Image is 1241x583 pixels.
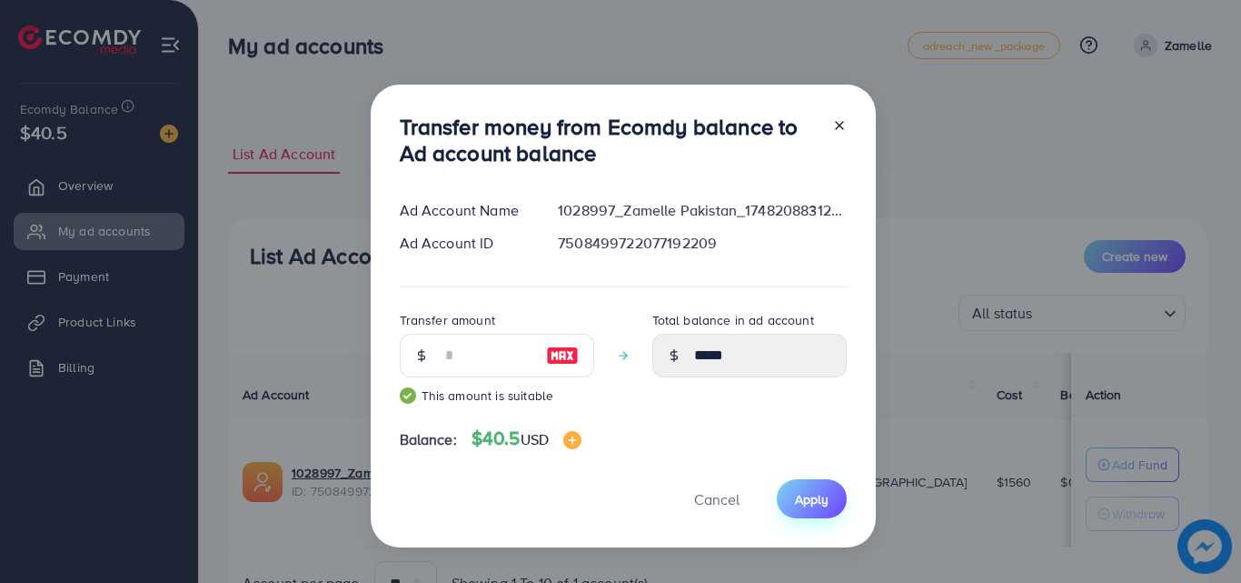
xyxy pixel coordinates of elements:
button: Cancel [671,479,762,518]
button: Apply [777,479,847,518]
img: image [546,345,579,367]
div: 7508499722077192209 [543,233,860,254]
label: Total balance in ad account [652,311,814,329]
h4: $40.5 [472,427,581,450]
span: Cancel [694,489,740,509]
span: Balance: [400,429,457,450]
span: USD [521,429,549,449]
label: Transfer amount [400,311,495,329]
img: guide [400,387,416,404]
div: Ad Account ID [385,233,544,254]
img: image [563,431,581,449]
span: Apply [795,490,829,508]
div: 1028997_Zamelle Pakistan_1748208831279 [543,200,860,221]
small: This amount is suitable [400,387,594,405]
h3: Transfer money from Ecomdy balance to Ad account balance [400,114,818,166]
div: Ad Account Name [385,200,544,221]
